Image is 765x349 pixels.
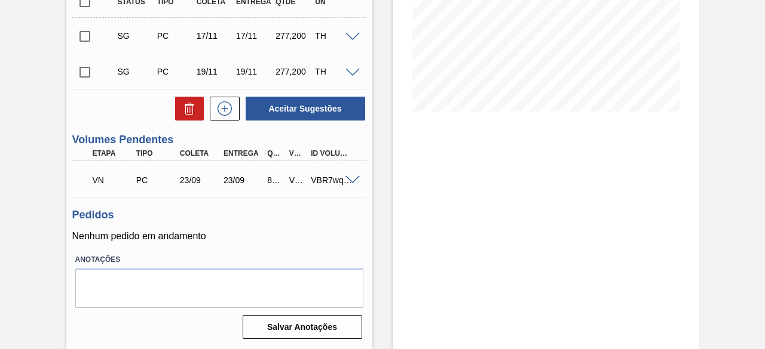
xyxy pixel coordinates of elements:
[72,209,366,221] h3: Pedidos
[246,97,365,121] button: Aceitar Sugestões
[233,67,275,76] div: 19/11/2025
[177,175,224,185] div: 23/09/2025
[72,134,366,146] h3: Volumes Pendentes
[115,67,157,76] div: Sugestão Criada
[169,97,204,121] div: Excluir Sugestões
[312,67,354,76] div: TH
[286,149,307,157] div: Volume Portal
[194,67,235,76] div: 19/11/2025
[312,31,354,41] div: TH
[243,315,362,339] button: Salvar Anotações
[264,149,285,157] div: Qtde
[221,175,268,185] div: 23/09/2025
[90,167,137,193] div: Volume de Negociação
[264,175,285,185] div: 831,600
[286,175,307,185] div: V624292
[154,31,196,41] div: Pedido de Compra
[221,149,268,157] div: Entrega
[233,31,275,41] div: 17/11/2025
[308,149,355,157] div: Id Volume Interno
[308,175,355,185] div: VBR7wqUiH
[273,31,314,41] div: 277,200
[75,251,363,268] label: Anotações
[154,67,196,76] div: Pedido de Compra
[115,31,157,41] div: Sugestão Criada
[72,231,366,242] p: Nenhum pedido em andamento
[177,149,224,157] div: Coleta
[133,175,180,185] div: Pedido de Compra
[194,31,235,41] div: 17/11/2025
[273,67,314,76] div: 277,200
[240,95,366,122] div: Aceitar Sugestões
[93,175,134,185] p: VN
[204,97,240,121] div: Nova sugestão
[133,149,180,157] div: Tipo
[90,149,137,157] div: Etapa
